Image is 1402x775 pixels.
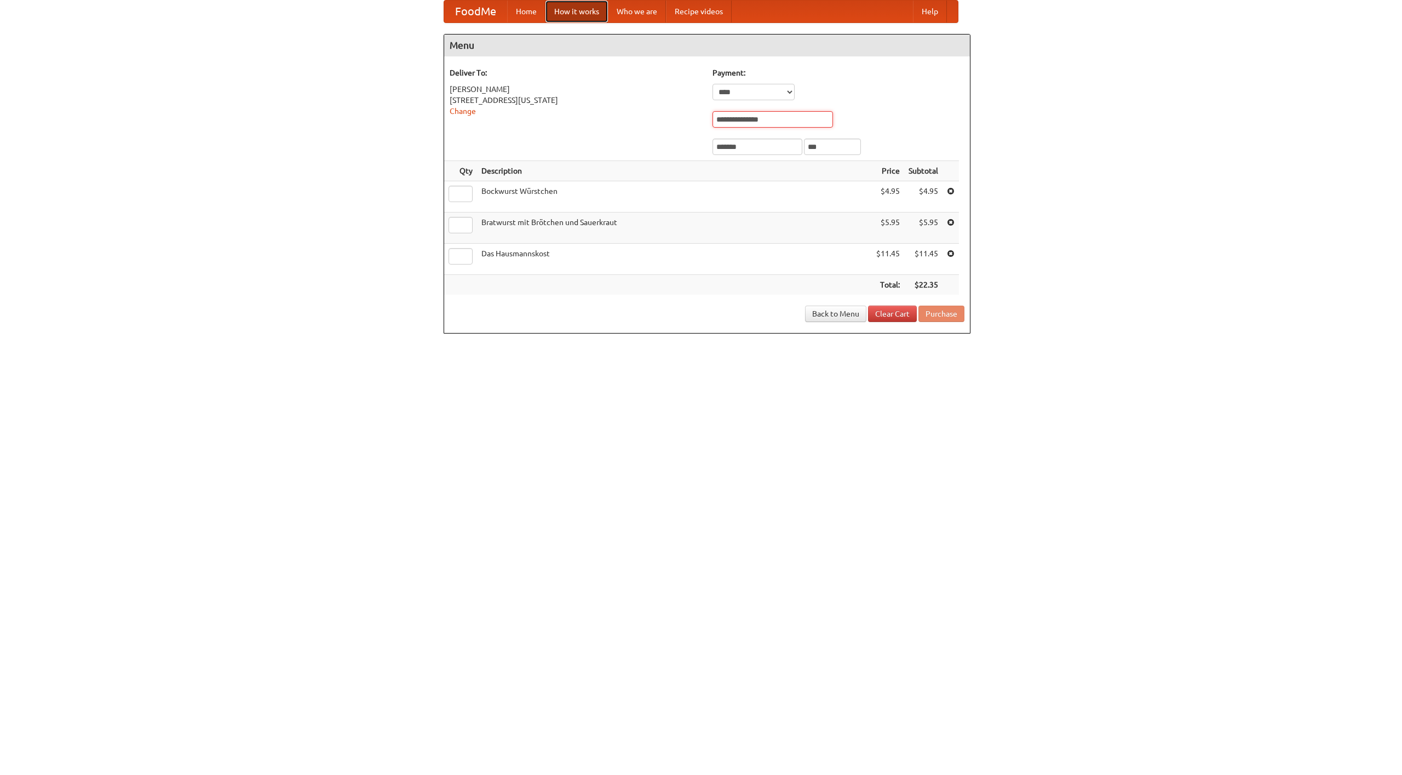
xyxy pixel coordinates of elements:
[913,1,947,22] a: Help
[444,1,507,22] a: FoodMe
[872,244,904,275] td: $11.45
[713,67,964,78] h5: Payment:
[477,244,872,275] td: Das Hausmannskost
[904,244,943,275] td: $11.45
[477,161,872,181] th: Description
[904,275,943,295] th: $22.35
[872,181,904,213] td: $4.95
[872,275,904,295] th: Total:
[904,213,943,244] td: $5.95
[666,1,732,22] a: Recipe videos
[872,213,904,244] td: $5.95
[805,306,866,322] a: Back to Menu
[450,107,476,116] a: Change
[450,84,702,95] div: [PERSON_NAME]
[477,181,872,213] td: Bockwurst Würstchen
[608,1,666,22] a: Who we are
[545,1,608,22] a: How it works
[450,95,702,106] div: [STREET_ADDRESS][US_STATE]
[918,306,964,322] button: Purchase
[507,1,545,22] a: Home
[444,161,477,181] th: Qty
[477,213,872,244] td: Bratwurst mit Brötchen und Sauerkraut
[868,306,917,322] a: Clear Cart
[450,67,702,78] h5: Deliver To:
[444,35,970,56] h4: Menu
[904,161,943,181] th: Subtotal
[904,181,943,213] td: $4.95
[872,161,904,181] th: Price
